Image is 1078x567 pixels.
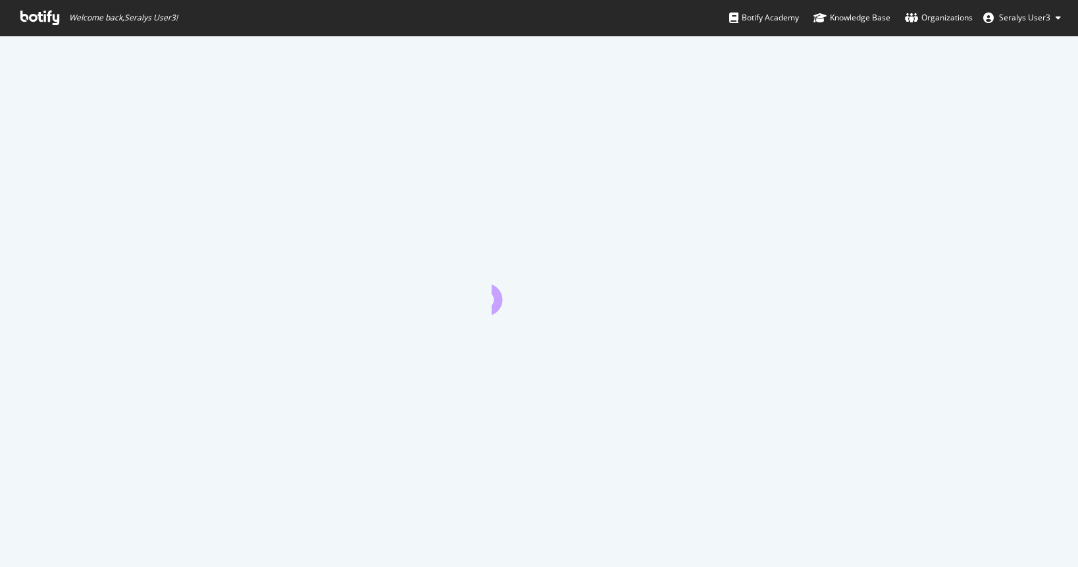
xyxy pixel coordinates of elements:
[973,7,1071,28] button: Seralys User3
[492,267,586,315] div: animation
[999,12,1050,23] span: Seralys User3
[69,13,178,23] span: Welcome back, Seralys User3 !
[729,11,799,24] div: Botify Academy
[905,11,973,24] div: Organizations
[813,11,890,24] div: Knowledge Base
